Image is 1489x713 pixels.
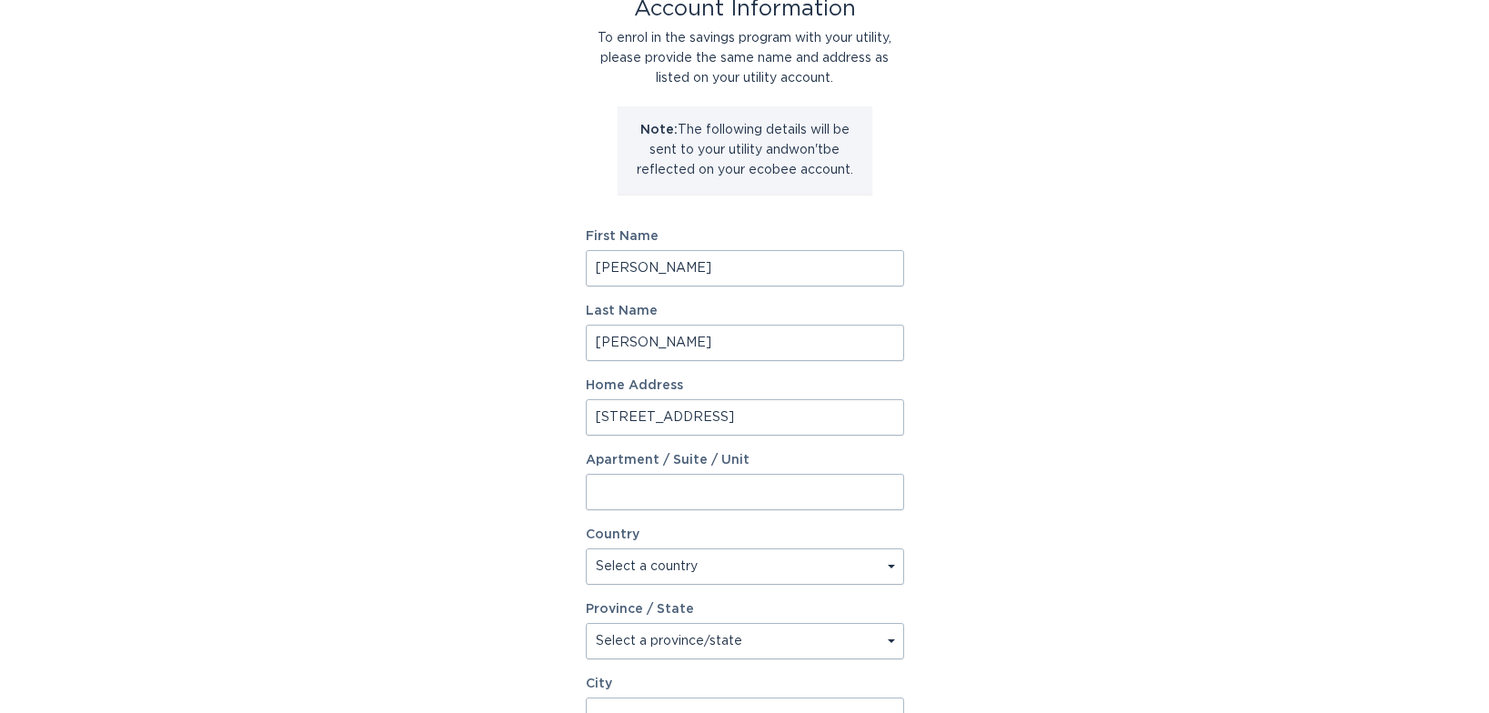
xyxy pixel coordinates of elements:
label: Last Name [586,305,904,317]
label: Country [586,528,639,541]
label: City [586,678,904,690]
label: Home Address [586,379,904,392]
div: To enrol in the savings program with your utility, please provide the same name and address as li... [586,28,904,88]
label: First Name [586,230,904,243]
label: Province / State [586,603,694,616]
p: The following details will be sent to your utility and won't be reflected on your ecobee account. [631,120,859,180]
strong: Note: [640,124,678,136]
label: Apartment / Suite / Unit [586,454,904,467]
